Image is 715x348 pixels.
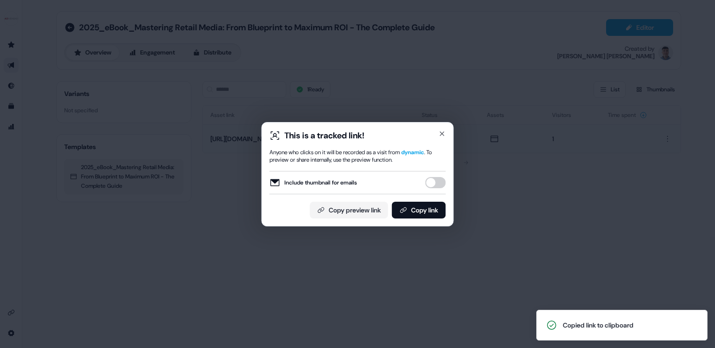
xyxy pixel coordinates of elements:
[563,321,634,330] div: Copied link to clipboard
[401,149,424,156] span: dynamic
[270,149,446,164] div: Anyone who clicks on it will be recorded as a visit from . To preview or share internally, use th...
[284,130,364,141] div: This is a tracked link!
[392,202,446,218] button: Copy link
[310,202,388,218] button: Copy preview link
[270,177,357,188] label: Include thumbnail for emails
